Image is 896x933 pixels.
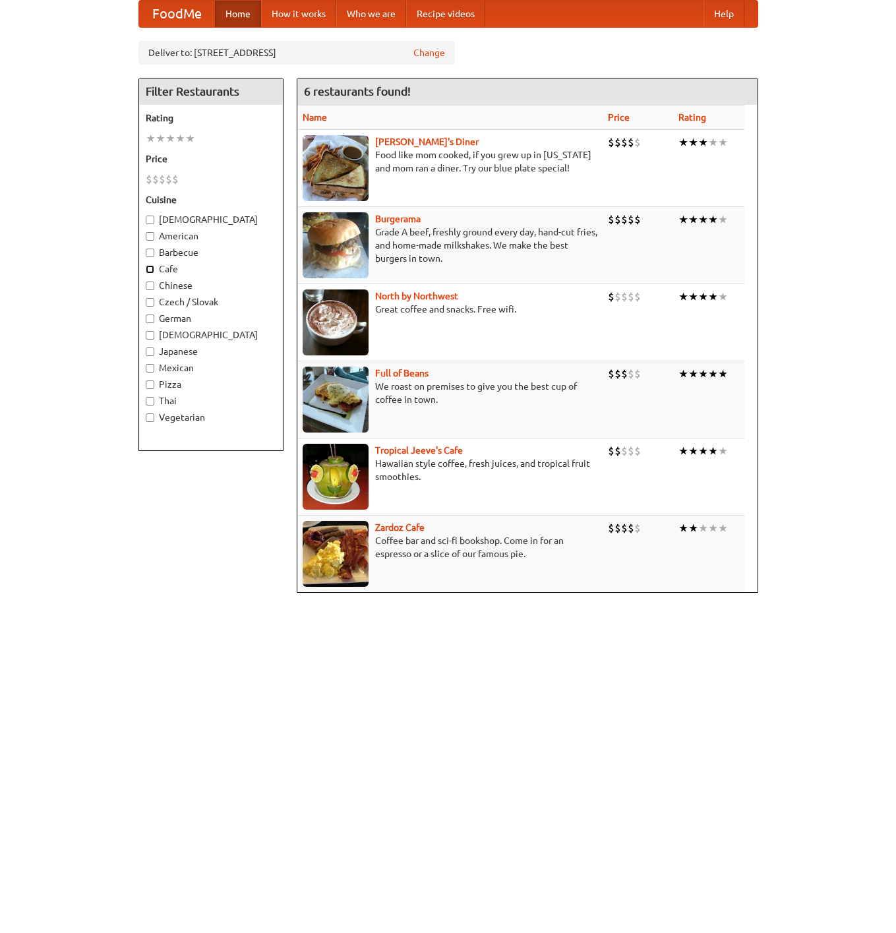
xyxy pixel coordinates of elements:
[146,411,276,424] label: Vegetarian
[718,212,728,227] li: ★
[628,367,634,381] li: $
[608,135,614,150] li: $
[146,111,276,125] h5: Rating
[146,216,154,224] input: [DEMOGRAPHIC_DATA]
[614,289,621,304] li: $
[146,249,154,257] input: Barbecue
[146,279,276,292] label: Chinese
[413,46,445,59] a: Change
[146,193,276,206] h5: Cuisine
[303,521,369,587] img: zardoz.jpg
[621,444,628,458] li: $
[628,521,634,535] li: $
[375,136,479,147] a: [PERSON_NAME]'s Diner
[621,135,628,150] li: $
[688,367,698,381] li: ★
[303,135,369,201] img: sallys.jpg
[406,1,485,27] a: Recipe videos
[146,364,154,373] input: Mexican
[608,112,630,123] a: Price
[146,282,154,290] input: Chinese
[698,521,708,535] li: ★
[146,328,276,342] label: [DEMOGRAPHIC_DATA]
[698,212,708,227] li: ★
[146,152,276,166] h5: Price
[678,444,688,458] li: ★
[614,367,621,381] li: $
[698,289,708,304] li: ★
[146,413,154,422] input: Vegetarian
[628,289,634,304] li: $
[688,444,698,458] li: ★
[146,172,152,187] li: $
[146,345,276,358] label: Japanese
[608,289,614,304] li: $
[139,78,283,105] h4: Filter Restaurants
[718,367,728,381] li: ★
[698,444,708,458] li: ★
[146,262,276,276] label: Cafe
[303,148,597,175] p: Food like mom cooked, if you grew up in [US_STATE] and mom ran a diner. Try our blue plate special!
[146,246,276,259] label: Barbecue
[336,1,406,27] a: Who we are
[634,289,641,304] li: $
[375,368,429,378] a: Full of Beans
[718,289,728,304] li: ★
[185,131,195,146] li: ★
[146,394,276,407] label: Thai
[165,172,172,187] li: $
[614,521,621,535] li: $
[621,521,628,535] li: $
[303,380,597,406] p: We roast on premises to give you the best cup of coffee in town.
[146,298,154,307] input: Czech / Slovak
[261,1,336,27] a: How it works
[375,522,425,533] b: Zardoz Cafe
[146,265,154,274] input: Cafe
[608,367,614,381] li: $
[146,315,154,323] input: German
[303,444,369,510] img: jeeves.jpg
[708,135,718,150] li: ★
[375,291,458,301] a: North by Northwest
[303,457,597,483] p: Hawaiian style coffee, fresh juices, and tropical fruit smoothies.
[375,445,463,456] a: Tropical Jeeve's Cafe
[146,295,276,309] label: Czech / Slovak
[614,444,621,458] li: $
[708,367,718,381] li: ★
[375,214,421,224] a: Burgerama
[152,172,159,187] li: $
[146,380,154,389] input: Pizza
[678,367,688,381] li: ★
[698,135,708,150] li: ★
[678,212,688,227] li: ★
[614,135,621,150] li: $
[608,521,614,535] li: $
[614,212,621,227] li: $
[146,331,154,340] input: [DEMOGRAPHIC_DATA]
[304,85,411,98] ng-pluralize: 6 restaurants found!
[628,135,634,150] li: $
[146,361,276,375] label: Mexican
[708,521,718,535] li: ★
[718,135,728,150] li: ★
[146,397,154,406] input: Thai
[678,521,688,535] li: ★
[146,347,154,356] input: Japanese
[621,367,628,381] li: $
[718,444,728,458] li: ★
[634,444,641,458] li: $
[621,212,628,227] li: $
[678,289,688,304] li: ★
[303,212,369,278] img: burgerama.jpg
[698,367,708,381] li: ★
[703,1,744,27] a: Help
[303,367,369,433] img: beans.jpg
[608,444,614,458] li: $
[303,534,597,560] p: Coffee bar and sci-fi bookshop. Come in for an espresso or a slice of our famous pie.
[139,1,215,27] a: FoodMe
[303,303,597,316] p: Great coffee and snacks. Free wifi.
